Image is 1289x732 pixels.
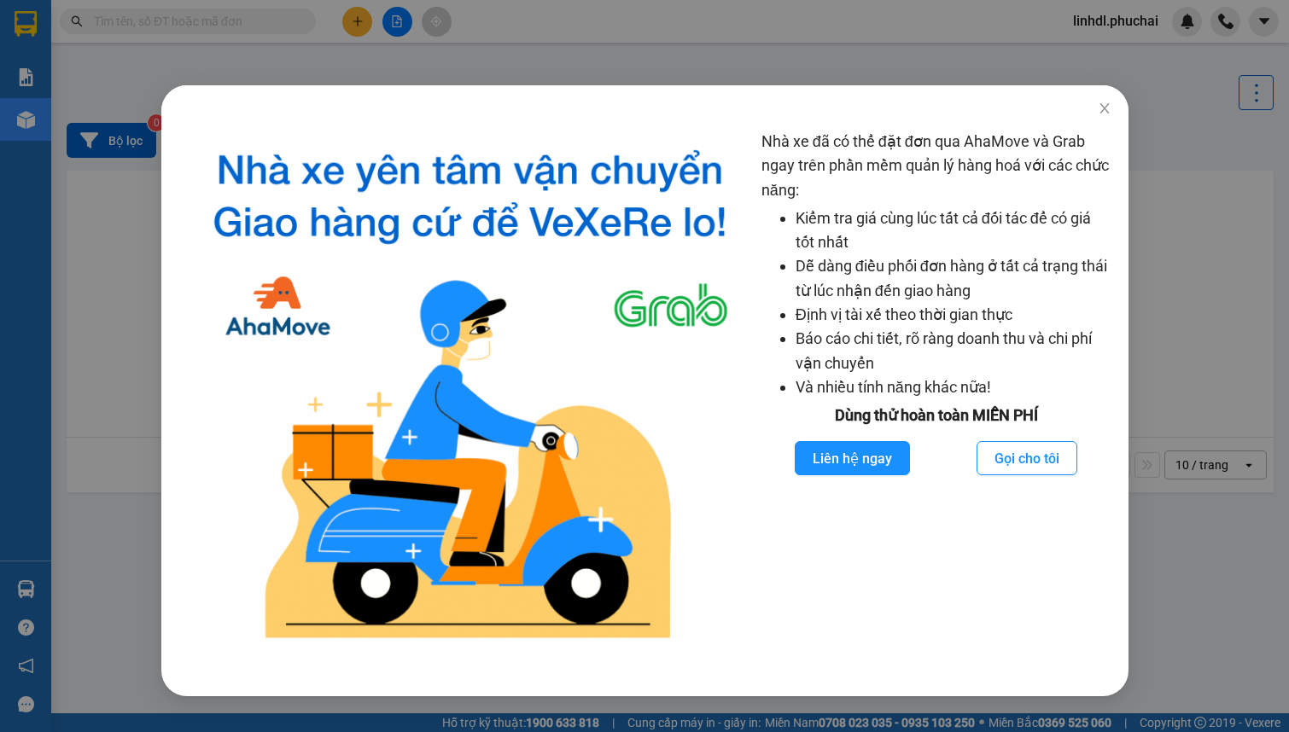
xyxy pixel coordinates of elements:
[761,404,1111,427] div: Dùng thử hoàn toàn MIỄN PHÍ
[761,130,1111,654] div: Nhà xe đã có thể đặt đơn qua AhaMove và Grab ngay trên phần mềm quản lý hàng hoá với các chức năng:
[994,448,1059,469] span: Gọi cho tôi
[795,441,910,475] button: Liên hệ ngay
[796,206,1111,255] li: Kiểm tra giá cùng lúc tất cả đối tác để có giá tốt nhất
[1097,102,1111,115] span: close
[813,448,892,469] span: Liên hệ ngay
[1080,85,1128,133] button: Close
[796,303,1111,327] li: Định vị tài xế theo thời gian thực
[796,254,1111,303] li: Dễ dàng điều phối đơn hàng ở tất cả trạng thái từ lúc nhận đến giao hàng
[192,130,748,654] img: logo
[796,375,1111,399] li: Và nhiều tính năng khác nữa!
[977,441,1077,475] button: Gọi cho tôi
[796,327,1111,375] li: Báo cáo chi tiết, rõ ràng doanh thu và chi phí vận chuyển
